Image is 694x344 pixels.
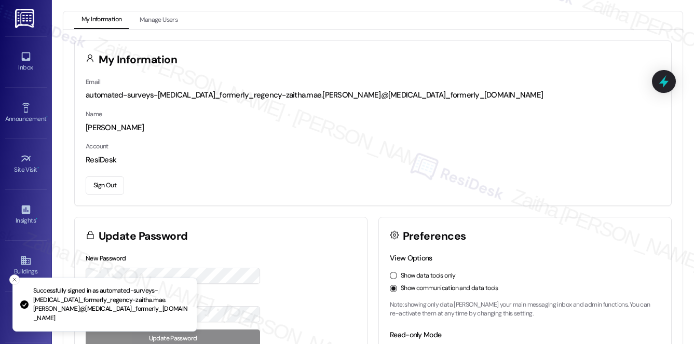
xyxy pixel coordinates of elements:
img: ResiDesk Logo [15,9,36,28]
a: Inbox [5,48,47,76]
h3: Preferences [403,231,466,242]
div: automated-surveys-[MEDICAL_DATA]_formerly_regency-zaitha.mae.[PERSON_NAME]@[MEDICAL_DATA]_formerl... [86,90,660,101]
a: Buildings [5,252,47,280]
a: Leads [5,303,47,331]
div: [PERSON_NAME] [86,122,660,133]
a: Site Visit • [5,150,47,178]
button: Manage Users [132,11,185,29]
button: Close toast [9,274,20,285]
div: ResiDesk [86,155,660,166]
span: • [36,215,37,223]
label: Account [86,142,108,150]
h3: My Information [99,54,178,65]
label: Read-only Mode [390,330,441,339]
p: Note: showing only data [PERSON_NAME] your main messaging inbox and admin functions. You can re-a... [390,300,660,319]
button: My Information [74,11,129,29]
label: View Options [390,253,432,263]
span: • [46,114,48,121]
label: New Password [86,254,126,263]
label: Name [86,110,102,118]
label: Show communication and data tools [401,284,498,293]
a: Insights • [5,201,47,229]
p: Successfully signed in as automated-surveys-[MEDICAL_DATA]_formerly_regency-zaitha.mae.[PERSON_NA... [33,286,188,323]
label: Show data tools only [401,271,456,281]
label: Email [86,78,100,86]
h3: Update Password [99,231,188,242]
span: • [37,164,39,172]
button: Sign Out [86,176,124,195]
